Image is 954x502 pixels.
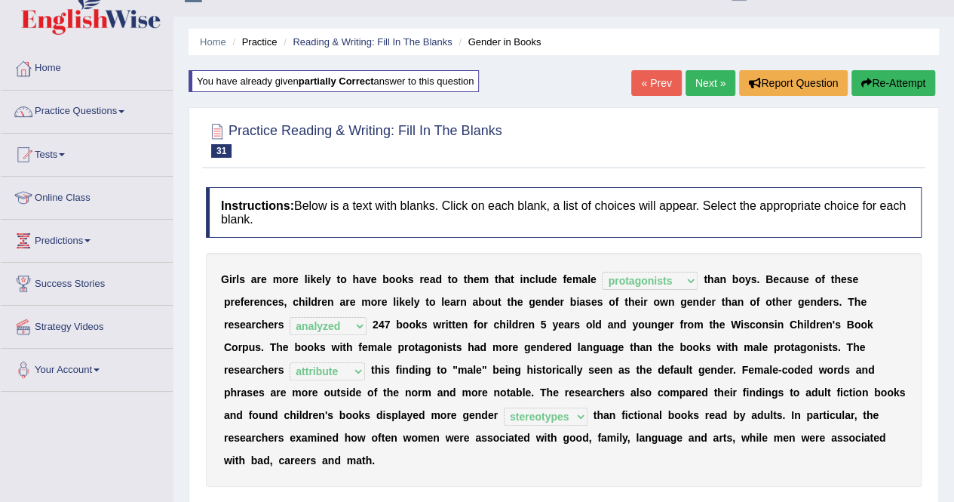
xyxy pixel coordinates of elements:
b: n [327,296,334,308]
b: e [268,319,274,331]
b: o [232,341,238,353]
b: o [586,319,593,331]
b: k [310,273,316,285]
b: s [320,341,326,353]
b: f [615,296,619,308]
b: e [244,296,250,308]
b: C [790,319,797,331]
b: m [361,296,370,308]
b: e [558,319,564,331]
a: Your Account [1,349,173,387]
b: n [528,319,535,331]
a: Online Class [1,177,173,214]
b: e [664,319,670,331]
b: e [474,273,480,285]
b: h [499,319,506,331]
b: e [860,296,867,308]
b: o [485,296,492,308]
b: o [653,296,660,308]
b: e [773,273,779,285]
b: i [396,296,399,308]
b: d [817,296,824,308]
b: r [570,319,574,331]
b: o [477,319,484,331]
b: t [624,296,628,308]
b: v [365,273,371,285]
b: r [560,296,563,308]
b: e [590,273,597,285]
button: Re-Attempt [851,70,935,96]
b: o [409,319,416,331]
b: f [821,273,825,285]
b: B [846,319,854,331]
b: a [713,273,719,285]
b: l [441,296,444,308]
b: r [441,319,445,331]
b: Instructions: [221,199,294,212]
b: f [474,319,477,331]
b: e [228,319,234,331]
b: a [505,273,511,285]
b: r [518,319,522,331]
b: c [779,273,785,285]
b: t [452,319,456,331]
b: d [435,273,442,285]
b: h [834,273,841,285]
b: s [574,319,580,331]
b: s [585,296,591,308]
b: u [538,273,545,285]
b: a [251,273,257,285]
b: c [750,319,756,331]
b: y [413,296,419,308]
b: l [592,319,595,331]
b: k [416,319,422,331]
b: e [235,296,241,308]
b: h [511,296,517,308]
b: partially correct [299,75,374,87]
b: r [456,296,460,308]
b: l [236,273,239,285]
b: r [252,319,256,331]
b: o [451,273,458,285]
b: r [238,341,242,353]
b: a [579,296,585,308]
b: ' [833,319,835,331]
b: e [293,273,299,285]
b: o [389,273,396,285]
b: e [852,273,858,285]
b: a [359,273,365,285]
b: l [308,296,311,308]
b: i [803,319,806,331]
b: W [731,319,741,331]
b: s [408,273,414,285]
b: o [738,273,745,285]
b: 2 [373,319,379,331]
b: e [240,319,246,331]
li: Gender in Books [455,35,541,49]
b: h [467,273,474,285]
b: o [687,319,694,331]
b: n [668,296,675,308]
span: 31 [211,144,232,158]
h4: Below is a text with blanks. Click on each blank, a list of choices will appear. Select the appro... [206,187,922,238]
b: o [638,319,645,331]
b: a [339,296,345,308]
b: T [270,341,277,353]
b: e [803,273,809,285]
b: y [552,319,558,331]
b: k [402,273,408,285]
b: i [576,296,579,308]
b: c [256,319,262,331]
b: t [709,319,713,331]
b: p [224,296,231,308]
b: l [411,296,414,308]
b: e [523,319,529,331]
b: a [732,296,738,308]
b: e [687,296,693,308]
b: s [768,319,775,331]
b: l [322,273,325,285]
b: o [860,319,867,331]
b: b [382,273,389,285]
b: e [321,296,327,308]
b: e [719,319,725,331]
